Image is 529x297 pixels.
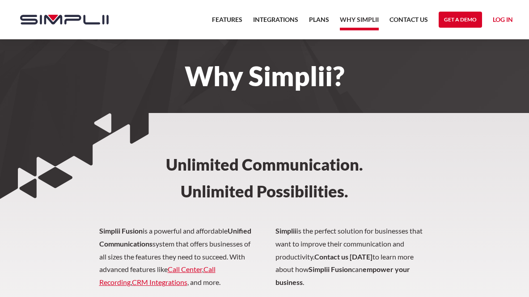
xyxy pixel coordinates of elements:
[340,14,379,30] a: Why Simplii
[168,265,202,273] a: Call Center
[99,226,251,248] strong: Unified Communications
[309,14,329,30] a: Plans
[132,278,187,286] a: CRM Integrations
[309,265,352,273] strong: Simplii Fusion
[314,252,372,261] strong: Contact us [DATE]
[275,226,296,235] strong: Simplii
[253,14,298,30] a: Integrations
[11,66,518,86] h1: Why Simplii?
[389,14,428,30] a: Contact US
[20,15,109,25] img: Simplii
[125,113,404,225] h3: Unlimited Communication. ‍ Unlimited Possibilities.
[99,226,143,235] strong: Simplii Fusion
[212,14,242,30] a: Features
[439,12,482,28] a: Get a Demo
[493,14,513,28] a: Log in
